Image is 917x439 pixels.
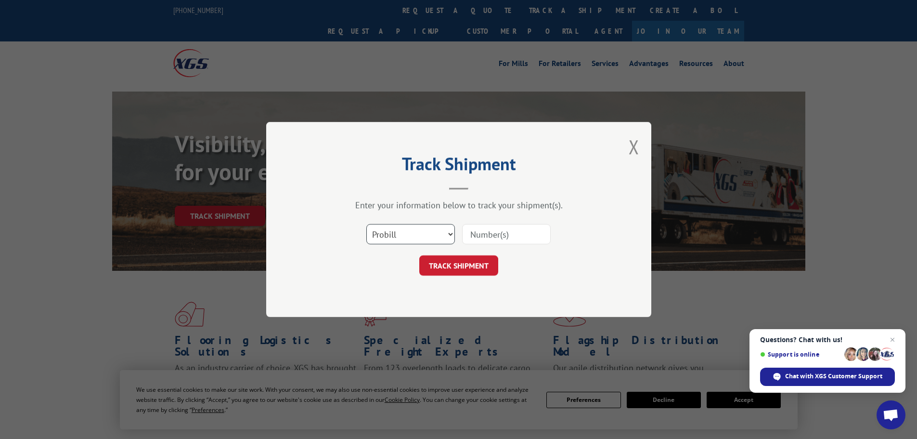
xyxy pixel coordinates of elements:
[760,368,895,386] div: Chat with XGS Customer Support
[314,200,603,211] div: Enter your information below to track your shipment(s).
[314,157,603,175] h2: Track Shipment
[785,372,882,381] span: Chat with XGS Customer Support
[877,400,905,429] div: Open chat
[887,334,898,346] span: Close chat
[760,336,895,344] span: Questions? Chat with us!
[419,255,498,276] button: TRACK SHIPMENT
[760,351,841,358] span: Support is online
[629,134,639,160] button: Close modal
[462,224,551,244] input: Number(s)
